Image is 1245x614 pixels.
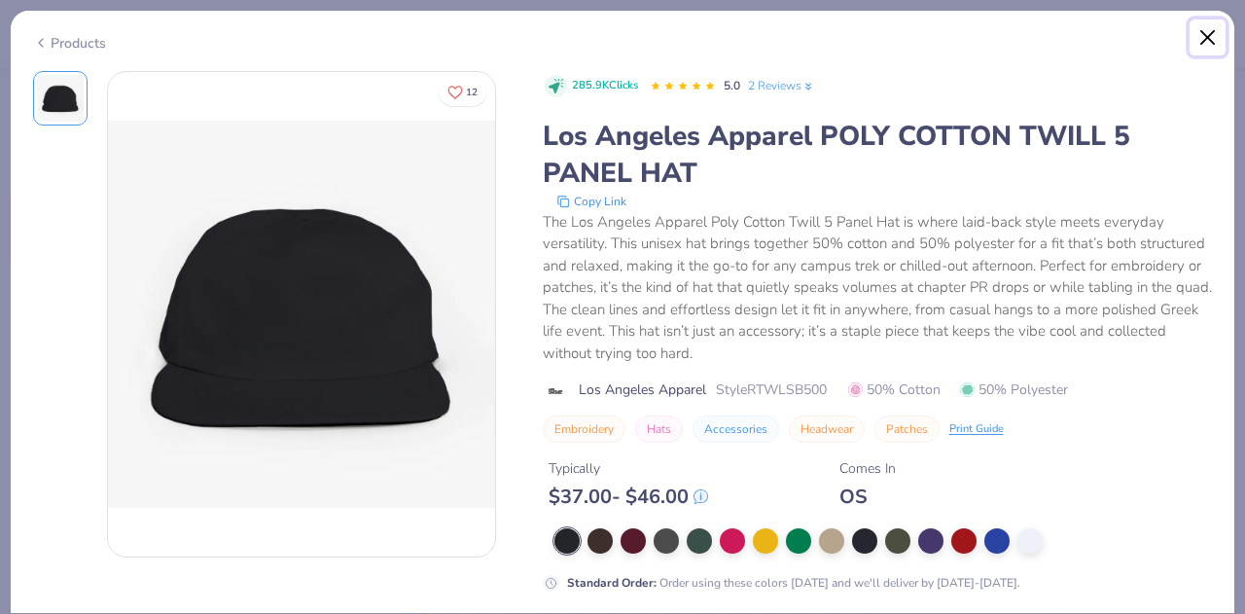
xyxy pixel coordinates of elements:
div: Comes In [839,458,896,479]
span: 50% Polyester [960,379,1068,400]
img: Front [37,75,84,122]
div: Order using these colors [DATE] and we'll deliver by [DATE]-[DATE]. [567,574,1020,592]
div: Los Angeles Apparel POLY COTTON TWILL 5 PANEL HAT [543,118,1213,192]
button: Headwear [789,415,865,443]
button: Like [439,78,486,106]
div: Typically [549,458,708,479]
button: Close [1190,19,1227,56]
div: Products [33,33,106,54]
span: Style RTWLSB500 [716,379,827,400]
button: Accessories [693,415,779,443]
div: The Los Angeles Apparel Poly Cotton Twill 5 Panel Hat is where laid-back style meets everyday ver... [543,211,1213,365]
span: 50% Cotton [848,379,941,400]
a: 2 Reviews [748,77,815,94]
button: Hats [635,415,683,443]
div: Print Guide [949,421,1004,438]
button: copy to clipboard [551,192,632,211]
span: 285.9K Clicks [572,78,638,94]
span: 5.0 [724,78,740,93]
strong: Standard Order : [567,575,657,591]
span: 12 [466,88,478,97]
button: Embroidery [543,415,625,443]
img: Front [108,121,495,508]
div: 5.0 Stars [650,71,716,102]
button: Patches [874,415,940,443]
div: OS [839,485,896,509]
span: Los Angeles Apparel [579,379,706,400]
img: brand logo [543,383,569,399]
div: $ 37.00 - $ 46.00 [549,485,708,509]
